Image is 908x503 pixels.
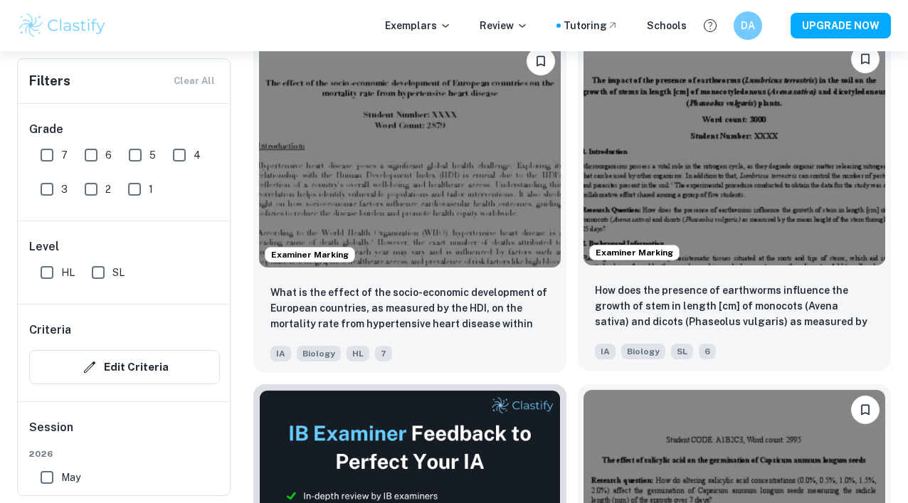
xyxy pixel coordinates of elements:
a: Tutoring [564,18,618,33]
span: 7 [375,346,392,361]
h6: Grade [29,121,220,138]
span: May [61,470,80,485]
p: Exemplars [385,18,451,33]
span: SL [112,265,125,280]
h6: Criteria [29,322,71,339]
h6: Filters [29,71,70,91]
span: 6 [105,147,112,163]
span: 1 [149,181,153,197]
img: Clastify logo [17,11,107,40]
span: Examiner Marking [265,248,354,261]
span: 5 [149,147,156,163]
h6: Session [29,419,220,448]
a: Schools [647,18,687,33]
span: IA [270,346,291,361]
span: Biology [621,344,665,359]
img: Biology IA example thumbnail: How does the presence of earthworms infl [584,39,885,265]
a: Examiner MarkingBookmarkWhat is the effect of the socio-economic development of European countrie... [253,36,566,373]
button: DA [734,11,762,40]
h6: DA [740,18,756,33]
span: HL [61,265,75,280]
span: 2 [105,181,111,197]
span: 7 [61,147,68,163]
button: Bookmark [851,396,880,424]
p: How does the presence of earthworms influence the growth of stem in length [cm] of monocots (Aven... [595,282,874,331]
span: 6 [699,344,716,359]
button: Edit Criteria [29,350,220,384]
h6: Level [29,238,220,255]
span: IA [595,344,616,359]
p: Review [480,18,528,33]
img: Biology IA example thumbnail: What is the effect of the socio-economic [259,41,561,268]
button: Bookmark [851,45,880,73]
a: Examiner MarkingBookmarkHow does the presence of earthworms influence the growth of stem in lengt... [578,36,891,373]
span: Biology [297,346,341,361]
span: HL [347,346,369,361]
span: SL [671,344,693,359]
button: Help and Feedback [698,14,722,38]
span: Examiner Marking [590,246,679,259]
span: 2026 [29,448,220,460]
p: What is the effect of the socio-economic development of European countries, as measured by the HD... [270,285,549,333]
span: 4 [194,147,201,163]
span: 3 [61,181,68,197]
button: Bookmark [527,47,555,75]
button: UPGRADE NOW [791,13,891,38]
